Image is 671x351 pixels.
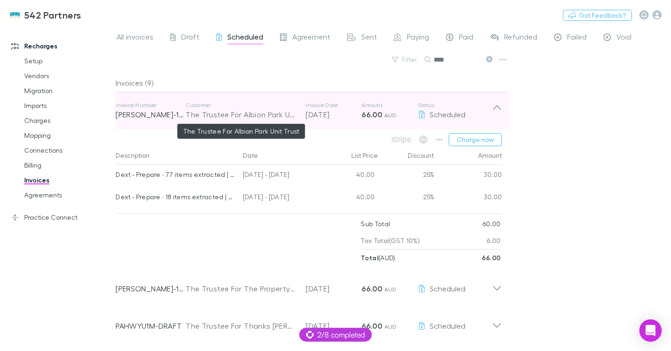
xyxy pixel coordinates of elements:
[2,39,114,54] a: Recharges
[323,187,379,209] div: 40.00
[15,158,114,173] a: Billing
[563,10,632,21] button: Got Feedback?
[417,133,430,146] span: Available when invoice is finalised
[181,32,199,44] span: Draft
[323,165,379,187] div: 40.00
[116,165,235,184] div: Dext - Prepare · 77 items extracted | Pharmacy [STREET_ADDRESS]
[407,32,429,44] span: Paying
[239,187,323,209] div: [DATE] - [DATE]
[108,92,509,129] div: Invoice Number[PERSON_NAME]-1592CustomerInvoice Date[DATE]Amount66.00 AUDStatusScheduled
[15,98,114,113] a: Imports
[361,232,420,249] p: Tax Total (GST 10%)
[362,110,382,119] strong: 66.00
[292,32,330,44] span: Agreement
[306,101,362,109] p: Invoice Date
[616,32,631,44] span: Void
[504,32,537,44] span: Refunded
[361,32,377,44] span: Sent
[15,173,114,188] a: Invoices
[486,232,500,249] p: 6.00
[15,83,114,98] a: Migration
[379,187,435,209] div: 25%
[15,188,114,202] a: Agreements
[108,266,509,304] div: [PERSON_NAME]-1590The Trustee For The Property Co. Group Unit Trust[DATE]66.00 AUDScheduled
[227,32,263,44] span: Scheduled
[185,320,296,331] div: The Trustee For Thanks [PERSON_NAME] Unit Trust
[384,112,397,119] span: AUD
[361,250,395,266] p: ( AUD )
[482,254,501,262] strong: 66.00
[430,110,466,119] span: Scheduled
[9,9,21,20] img: 542 Partners's Logo
[362,284,382,293] strong: 66.00
[116,187,235,207] div: Dext - Prepare · 18 items extracted | Pharmacy [STREET_ADDRESS]
[362,321,382,331] strong: 66.00
[185,283,296,294] div: The Trustee For The Property Co. Group Unit Trust
[449,133,502,146] button: Charge now
[639,319,662,342] div: Open Intercom Messenger
[567,32,587,44] span: Failed
[362,101,418,109] p: Amount
[435,165,502,187] div: 30.00
[384,286,397,293] span: AUD
[116,101,185,109] p: Invoice Number
[430,284,466,293] span: Scheduled
[435,187,502,209] div: 30.00
[379,165,435,187] div: 25%
[482,216,501,232] p: 60.00
[116,32,153,44] span: All invoices
[389,133,414,146] span: Available when invoice is finalised
[15,68,114,83] a: Vendors
[239,165,323,187] div: [DATE] - [DATE]
[15,113,114,128] a: Charges
[108,304,509,341] div: PAHWYU1M-DRAFTThe Trustee For Thanks [PERSON_NAME] Unit Trust[DATE]66.00 AUDScheduled
[361,216,390,232] p: Sub Total
[387,54,423,65] button: Filter
[185,109,296,120] div: The Trustee For Albion Park Unit Trust
[384,323,397,330] span: AUD
[116,283,185,294] p: [PERSON_NAME]-1590
[15,54,114,68] a: Setup
[116,320,185,331] p: PAHWYU1M-DRAFT
[15,128,114,143] a: Mapping
[15,143,114,158] a: Connections
[2,210,114,225] a: Practice Connect
[306,283,362,294] p: [DATE]
[430,321,466,330] span: Scheduled
[185,101,296,109] p: Customer
[306,109,362,120] p: [DATE]
[418,101,492,109] p: Status
[24,9,82,20] h3: 542 Partners
[306,320,362,331] p: [DATE]
[4,4,87,26] a: 542 Partners
[361,254,378,262] strong: Total
[459,32,473,44] span: Paid
[116,109,185,120] p: [PERSON_NAME]-1592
